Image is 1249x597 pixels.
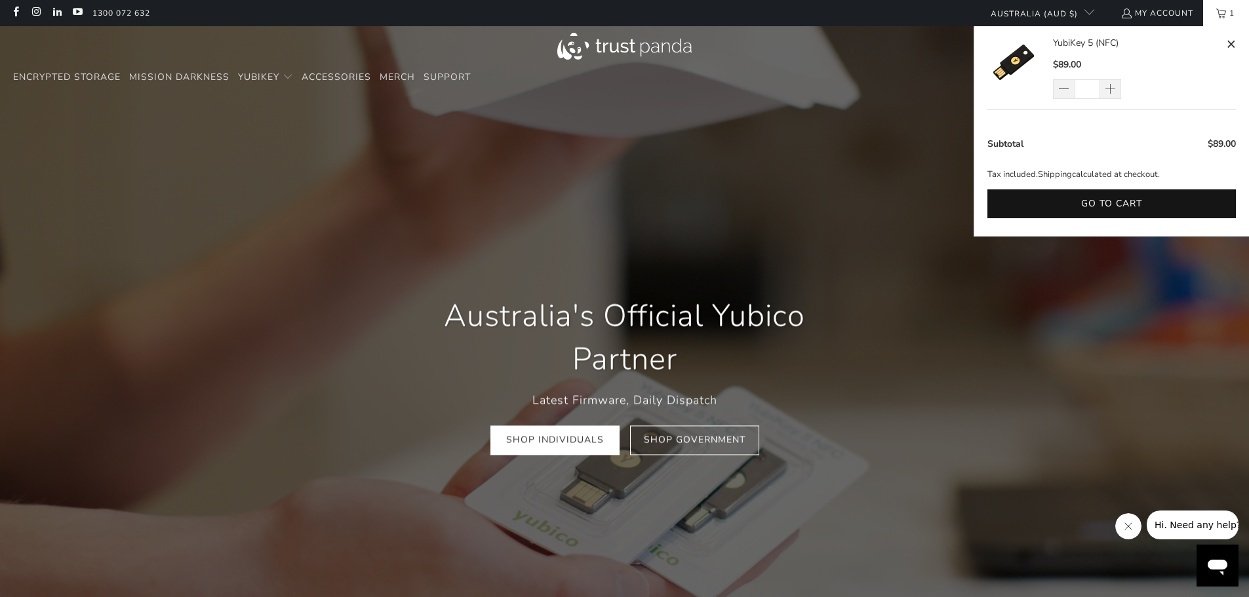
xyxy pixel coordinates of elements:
[238,62,293,93] summary: YubiKey
[8,9,94,20] span: Hi. Need any help?
[424,62,471,93] a: Support
[408,294,841,381] h1: Australia's Official Yubico Partner
[380,71,415,83] span: Merch
[13,62,121,93] a: Encrypted Storage
[238,71,279,83] span: YubiKey
[51,8,62,18] a: Trust Panda Australia on LinkedIn
[13,62,471,93] nav: Translation missing: en.navigation.header.main_nav
[987,36,1053,99] a: YubiKey 5 (NFC)
[302,71,371,83] span: Accessories
[13,71,121,83] span: Encrypted Storage
[1115,513,1141,539] iframe: Close message
[987,138,1023,150] span: Subtotal
[92,6,150,20] a: 1300 072 632
[1053,36,1223,50] a: YubiKey 5 (NFC)
[1038,168,1072,182] a: Shipping
[408,391,841,410] p: Latest Firmware, Daily Dispatch
[490,426,620,455] a: Shop Individuals
[987,168,1236,182] p: Tax included. calculated at checkout.
[987,189,1236,219] button: Go to cart
[30,8,41,18] a: Trust Panda Australia on Instagram
[1053,58,1081,71] span: $89.00
[987,36,1040,88] img: YubiKey 5 (NFC)
[380,62,415,93] a: Merch
[10,8,21,18] a: Trust Panda Australia on Facebook
[302,62,371,93] a: Accessories
[557,33,692,60] img: Trust Panda Australia
[129,62,229,93] a: Mission Darkness
[1120,6,1193,20] a: My Account
[1197,545,1239,587] iframe: Button to launch messaging window
[1147,510,1239,539] iframe: Message from company
[424,71,471,83] span: Support
[71,8,83,18] a: Trust Panda Australia on YouTube
[630,426,759,455] a: Shop Government
[1208,138,1236,150] span: $89.00
[129,71,229,83] span: Mission Darkness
